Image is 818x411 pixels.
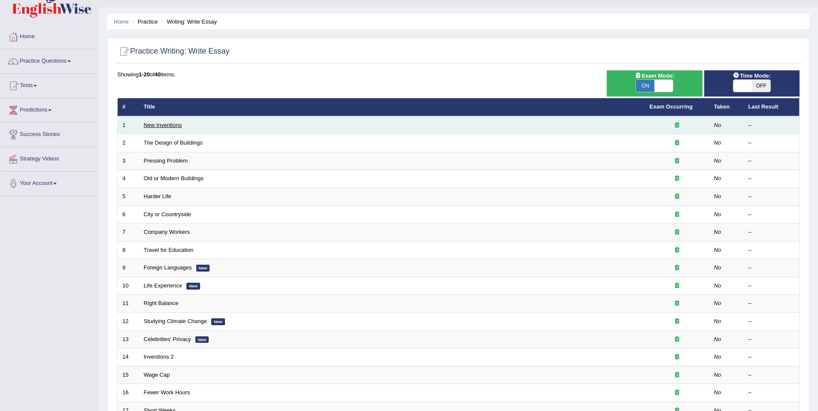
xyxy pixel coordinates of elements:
div: Exam occurring question [650,282,705,290]
div: Exam occurring question [650,211,705,219]
div: Exam occurring question [650,139,705,147]
td: 6 [118,205,139,224]
em: No [714,157,721,164]
em: No [714,336,721,342]
b: 1-20 [139,71,150,78]
a: Travel for Education [144,247,194,253]
td: 5 [118,188,139,206]
em: No [714,211,721,218]
div: Exam occurring question [650,228,705,236]
a: Celebrities' Privacy [144,336,191,342]
em: No [714,229,721,235]
em: No [714,389,721,396]
div: Exam occurring question [650,371,705,379]
a: Predictions [0,98,98,120]
a: Strategy Videos [0,147,98,169]
td: 14 [118,348,139,366]
div: – [748,175,795,183]
a: Success Stories [0,123,98,144]
em: No [714,372,721,378]
a: Inventions 2 [144,354,174,360]
div: – [748,211,795,219]
em: No [714,264,721,271]
em: New [196,265,210,272]
li: Writing: Write Essay [159,18,217,26]
td: 16 [118,384,139,402]
div: Exam occurring question [650,246,705,254]
a: Old or Modern Buildings [144,175,204,181]
a: Foreign Languages [144,264,192,271]
em: No [714,122,721,128]
em: No [714,282,721,289]
span: Exam Mode: [631,71,678,80]
div: – [748,139,795,147]
a: Right Balance [144,300,179,306]
td: 1 [118,116,139,134]
th: Last Result [744,98,800,116]
td: 9 [118,259,139,277]
a: Home [0,25,98,46]
li: Practice [130,18,158,26]
em: No [714,247,721,253]
th: Title [139,98,645,116]
div: Exam occurring question [650,121,705,130]
div: – [748,228,795,236]
th: Taken [709,98,744,116]
div: Exam occurring question [650,264,705,272]
div: – [748,157,795,165]
a: Company Workers [144,229,190,235]
em: No [714,175,721,181]
div: Show exams occurring in exams [607,70,702,97]
th: # [118,98,139,116]
a: City or Countryside [144,211,192,218]
em: New [186,283,200,290]
em: New [195,336,209,343]
a: The Design of Buildings [144,139,203,146]
b: 40 [155,71,161,78]
div: – [748,299,795,308]
div: Exam occurring question [650,353,705,361]
span: OFF [752,80,770,92]
td: 2 [118,134,139,152]
a: New Inventions [144,122,182,128]
em: No [714,300,721,306]
a: Practice Questions [0,49,98,71]
div: Exam occurring question [650,317,705,326]
td: 12 [118,312,139,330]
a: Exam Occurring [650,103,693,110]
div: – [748,335,795,344]
em: No [714,354,721,360]
div: Exam occurring question [650,299,705,308]
div: – [748,193,795,201]
a: Your Account [0,172,98,193]
td: 11 [118,295,139,313]
a: Wage Cap [144,372,170,378]
div: – [748,282,795,290]
em: New [211,318,225,325]
td: 3 [118,152,139,170]
div: Showing of items. [117,70,800,79]
td: 10 [118,277,139,295]
a: Pressing Problem [144,157,188,164]
div: – [748,389,795,397]
span: Time Mode: [730,71,774,80]
h2: Practice Writing: Write Essay [117,45,229,58]
div: – [748,121,795,130]
a: Harder Life [144,193,171,199]
td: 7 [118,224,139,242]
td: 4 [118,170,139,188]
div: – [748,371,795,379]
td: 15 [118,366,139,384]
div: Exam occurring question [650,335,705,344]
em: No [714,193,721,199]
div: Exam occurring question [650,193,705,201]
div: – [748,264,795,272]
a: Studying Climate Change [144,318,207,324]
div: Exam occurring question [650,157,705,165]
a: Life Experience [144,282,182,289]
a: Tests [0,74,98,95]
div: Exam occurring question [650,175,705,183]
a: Home [114,18,129,25]
a: Fewer Work Hours [144,389,190,396]
td: 8 [118,241,139,259]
